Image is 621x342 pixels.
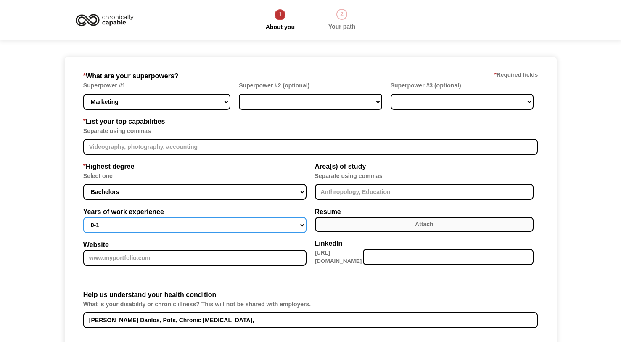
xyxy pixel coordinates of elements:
[494,71,538,79] label: Required fields
[315,207,534,217] label: Resume
[83,300,538,309] div: What is your disability or chronic illness? This will not be shared with employers.
[391,81,534,90] div: Superpower #3 (optional)
[275,9,285,20] div: 1
[336,9,347,20] div: 2
[315,239,534,249] label: LinkedIn
[83,162,307,172] label: Highest degree
[83,207,307,217] label: Years of work experience
[73,11,136,29] img: Chronically Capable logo
[415,220,433,229] div: Attach
[315,162,534,172] label: Area(s) of study
[266,23,295,32] div: About you
[83,172,307,180] div: Select one
[83,240,307,250] label: Website
[328,22,355,31] div: Your path
[239,81,382,90] div: Superpower #2 (optional)
[83,139,538,155] input: Videography, photography, accounting
[83,312,538,328] input: Deafness, Depression, Diabetes
[315,217,534,232] label: Attach
[328,8,355,31] a: 2Your path
[315,184,534,200] input: Anthropology, Education
[83,81,230,90] div: Superpower #1
[83,117,538,127] label: List your top capabilities
[83,290,538,300] label: Help us understand your health condition
[83,250,307,266] input: www.myportfolio.com
[83,71,179,81] label: What are your superpowers?
[315,172,534,180] div: Separate using commas
[315,249,363,266] div: [URL][DOMAIN_NAME]
[83,127,538,135] div: Separate using commas
[266,8,295,32] a: 1About you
